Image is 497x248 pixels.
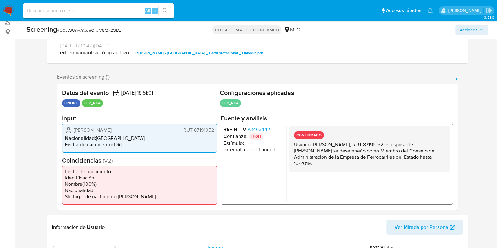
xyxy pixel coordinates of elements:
[57,27,121,33] span: # 5GJtGUrVqYpueQlUM8Q72GDz
[448,8,483,14] p: camilafernanda.paredessaldano@mercadolibre.cl
[154,8,156,14] span: s
[386,7,421,14] span: Accesos rápidos
[486,7,492,14] a: Salir
[212,25,281,34] p: CLOSED - MATCH_CONFIRMED
[131,49,266,57] button: [PERSON_NAME] - [GEOGRAPHIC_DATA] _ Perfil profesional _ LinkedIn.pdf
[23,7,174,15] input: Buscar usuario o caso...
[284,26,300,33] div: MLC
[60,49,92,57] b: ext_romamani
[158,6,171,15] button: search-icon
[26,24,57,34] b: Screening
[52,224,105,230] h1: Información de Usuario
[395,220,448,235] span: Ver Mirada por Persona
[428,8,433,13] a: Notificaciones
[60,42,461,49] span: [DATE] 17:19:47 ([DATE])
[455,25,488,35] button: Acciones
[484,15,494,20] span: 3.158.0
[145,8,150,14] span: Alt
[135,49,263,57] span: [PERSON_NAME] - [GEOGRAPHIC_DATA] _ Perfil profesional _ LinkedIn.pdf
[386,220,463,235] button: Ver Mirada por Persona
[93,49,130,57] span: subió un archivo:
[460,25,478,35] span: Acciones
